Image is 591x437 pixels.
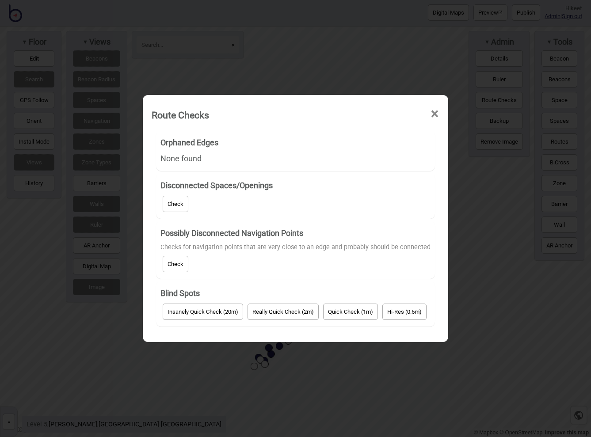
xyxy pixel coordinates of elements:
[430,99,439,129] span: ×
[160,154,202,163] span: None found
[160,135,431,151] h4: Orphaned Edges
[248,304,319,320] button: Really Quick Check (2m)
[160,241,431,254] div: Checks for navigation points that are very close to an edge and probably should be connected
[152,106,209,125] div: Route Checks
[382,304,427,320] button: Hi-Res (0.5m)
[163,304,243,320] button: Insanely Quick Check (20m)
[160,178,431,194] h4: Disconnected Spaces/Openings
[160,285,431,301] h4: Blind Spots
[160,225,431,241] h4: Possibly Disconnected Navigation Points
[323,304,378,320] button: Quick Check (1m)
[163,256,188,272] button: Check
[163,196,188,212] button: Check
